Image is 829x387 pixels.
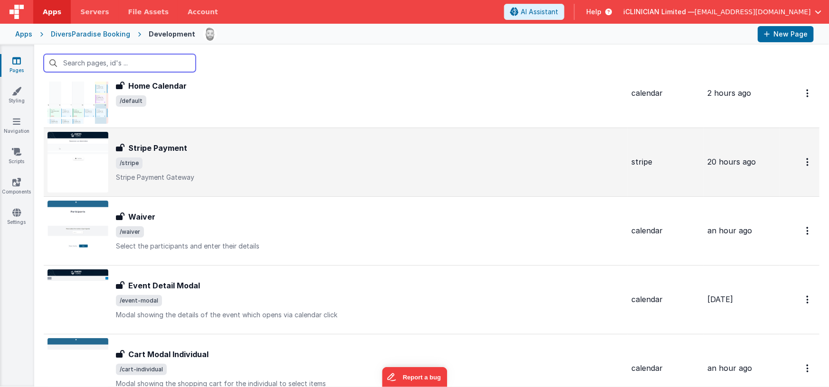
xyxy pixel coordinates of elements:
div: calendar [631,363,700,374]
div: stripe [631,157,700,167]
span: /default [116,95,146,107]
img: 338b8ff906eeea576da06f2fc7315c1b [203,28,217,41]
button: iCLINICIAN Limited — [EMAIL_ADDRESS][DOMAIN_NAME] [623,7,821,17]
div: calendar [631,225,700,236]
div: Apps [15,29,32,39]
span: AI Assistant [521,7,558,17]
button: Options [800,152,816,172]
span: /stripe [116,157,143,169]
div: calendar [631,294,700,305]
span: Help [586,7,601,17]
p: Select the participants and enter their details [116,241,624,251]
span: 2 hours ago [707,88,751,98]
span: File Assets [128,7,169,17]
h3: Waiver [128,211,155,222]
div: Development [149,29,195,39]
span: iCLINICIAN Limited — [623,7,695,17]
span: /event-modal [116,295,162,306]
h3: Event Detail Modal [128,280,200,291]
span: [EMAIL_ADDRESS][DOMAIN_NAME] [695,7,811,17]
span: /waiver [116,226,144,238]
h3: Stripe Payment [128,142,187,154]
span: [DATE] [707,295,733,304]
button: New Page [758,26,814,42]
h3: Cart Modal Individual [128,349,209,360]
button: AI Assistant [504,4,564,20]
input: Search pages, id's ... [44,54,196,72]
button: Options [800,221,816,240]
iframe: Marker.io feedback button [382,367,447,387]
button: Options [800,290,816,309]
p: Stripe Payment Gateway [116,173,624,182]
button: Options [800,359,816,378]
div: DiversParadise Booking [51,29,130,39]
button: Options [800,83,816,103]
span: an hour ago [707,363,752,373]
span: 20 hours ago [707,157,756,166]
span: Apps [43,7,61,17]
p: Modal showing the details of the event which opens via calendar click [116,310,624,320]
div: calendar [631,88,700,99]
span: Servers [80,7,109,17]
h3: Home Calendar [128,80,187,92]
span: an hour ago [707,226,752,235]
span: /cart-individual [116,364,167,375]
